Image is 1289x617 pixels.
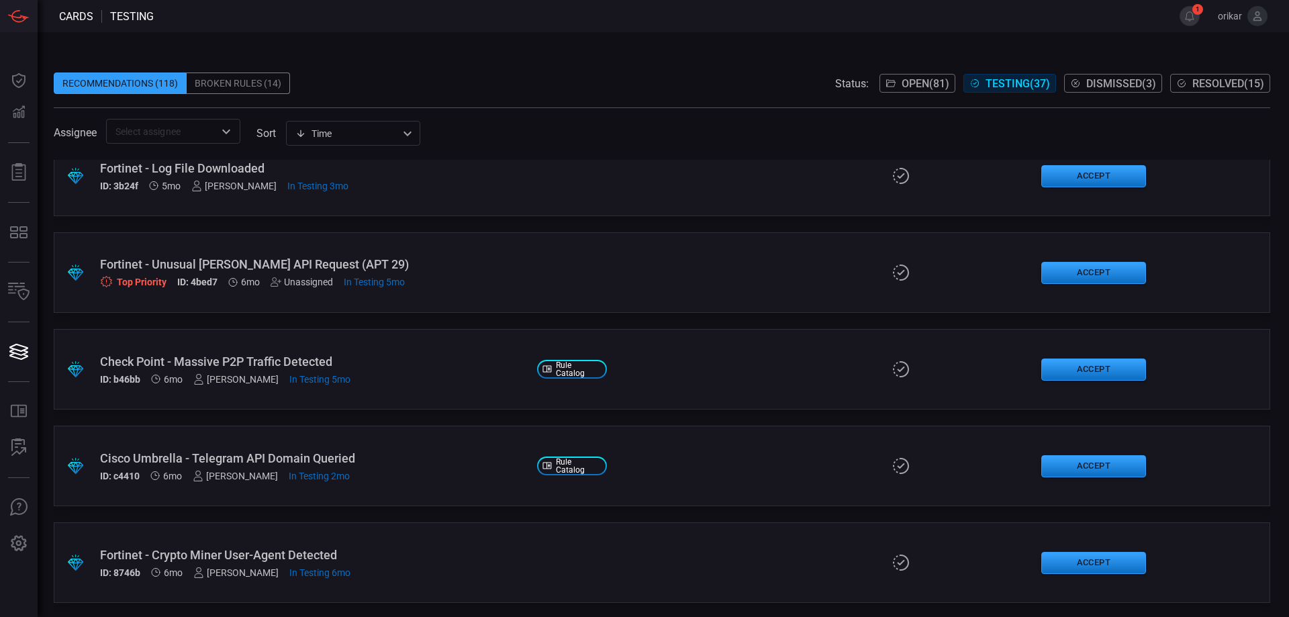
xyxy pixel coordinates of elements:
[54,73,187,94] div: Recommendations (118)
[1041,455,1146,477] button: Accept
[100,471,140,481] h5: ID: c4410
[3,64,35,97] button: Dashboard
[963,74,1056,93] button: Testing(37)
[241,277,260,287] span: Feb 23, 2025 3:59 PM
[59,10,93,23] span: Cards
[3,216,35,248] button: MITRE - Detection Posture
[3,491,35,524] button: Ask Us A Question
[100,548,526,562] div: Fortinet - Crypto Miner User-Agent Detected
[835,77,869,90] span: Status:
[162,181,181,191] span: Mar 25, 2025 8:28 PM
[1064,74,1162,93] button: Dismissed(3)
[256,127,276,140] label: sort
[1205,11,1242,21] span: orikar
[3,276,35,308] button: Inventory
[193,374,279,385] div: [PERSON_NAME]
[100,374,140,385] h5: ID: b46bb
[164,374,183,385] span: Feb 23, 2025 3:59 PM
[3,156,35,189] button: Reports
[217,122,236,141] button: Open
[1192,4,1203,15] span: 1
[289,374,350,385] span: Mar 18, 2025 11:03 AM
[1170,74,1270,93] button: Resolved(15)
[271,277,333,287] div: Unassigned
[3,528,35,560] button: Preferences
[1180,6,1200,26] button: 1
[191,181,277,191] div: [PERSON_NAME]
[100,354,526,369] div: Check Point - Massive P2P Traffic Detected
[100,275,166,288] div: Top Priority
[164,567,183,578] span: Feb 09, 2025 2:45 PM
[287,181,348,191] span: May 19, 2025 4:03 PM
[1041,165,1146,187] button: Accept
[289,471,350,481] span: May 28, 2025 8:42 PM
[100,161,526,175] div: Fortinet - Log File Downloaded
[1041,359,1146,381] button: Accept
[3,336,35,368] button: Cards
[3,432,35,464] button: ALERT ANALYSIS
[163,471,182,481] span: Feb 23, 2025 3:59 PM
[1041,262,1146,284] button: Accept
[1192,77,1264,90] span: Resolved ( 15 )
[110,10,154,23] span: testing
[289,567,350,578] span: Feb 09, 2025 6:44 PM
[344,277,405,287] span: Mar 18, 2025 11:04 AM
[187,73,290,94] div: Broken Rules (14)
[556,361,602,377] span: Rule Catalog
[177,277,218,288] h5: ID: 4bed7
[1086,77,1156,90] span: Dismissed ( 3 )
[193,567,279,578] div: [PERSON_NAME]
[986,77,1050,90] span: Testing ( 37 )
[110,123,214,140] input: Select assignee
[100,451,526,465] div: Cisco Umbrella - Telegram API Domain Queried
[100,257,526,271] div: Fortinet - Unusual Trello API Request (APT 29)
[193,471,278,481] div: [PERSON_NAME]
[3,97,35,129] button: Detections
[54,126,97,139] span: Assignee
[556,458,602,474] span: Rule Catalog
[100,567,140,578] h5: ID: 8746b
[1041,552,1146,574] button: Accept
[902,77,949,90] span: Open ( 81 )
[879,74,955,93] button: Open(81)
[100,181,138,191] h5: ID: 3b24f
[295,127,399,140] div: Time
[3,395,35,428] button: Rule Catalog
